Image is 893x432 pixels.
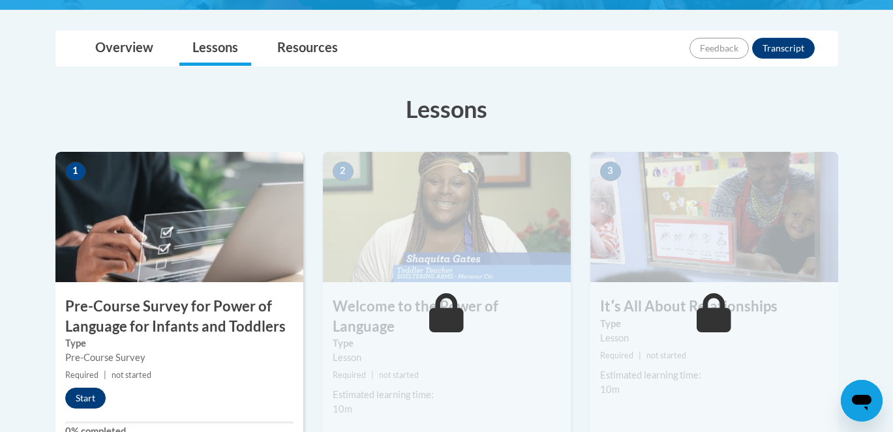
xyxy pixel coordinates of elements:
img: Course Image [55,152,303,282]
button: Feedback [689,38,749,59]
button: Start [65,388,106,409]
h3: Welcome to the Power of Language [323,296,571,337]
div: Estimated learning time: [333,388,561,402]
div: Lesson [600,331,828,345]
h3: Pre-Course Survey for Power of Language for Infants and Toddlers [55,296,303,337]
span: Required [65,370,98,380]
iframe: Button to launch messaging window [841,380,883,422]
button: Transcript [752,38,815,59]
span: 3 [600,162,621,181]
span: | [371,370,374,380]
label: Type [600,317,828,331]
div: Lesson [333,351,561,365]
a: Lessons [179,31,251,66]
span: Required [333,370,366,380]
span: not started [646,351,686,360]
span: not started [112,370,151,380]
span: 1 [65,162,86,181]
h3: Itʹs All About Relationships [590,296,838,317]
span: | [639,351,641,360]
h3: Lessons [55,93,838,125]
img: Course Image [323,152,571,282]
label: Type [65,336,294,351]
span: not started [379,370,419,380]
span: 10m [333,403,352,414]
span: 2 [333,162,354,181]
a: Overview [82,31,166,66]
a: Resources [264,31,351,66]
span: Required [600,351,633,360]
img: Course Image [590,152,838,282]
label: Type [333,336,561,351]
div: Estimated learning time: [600,368,828,382]
span: 10m [600,384,620,395]
span: | [104,370,106,380]
div: Pre-Course Survey [65,351,294,365]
